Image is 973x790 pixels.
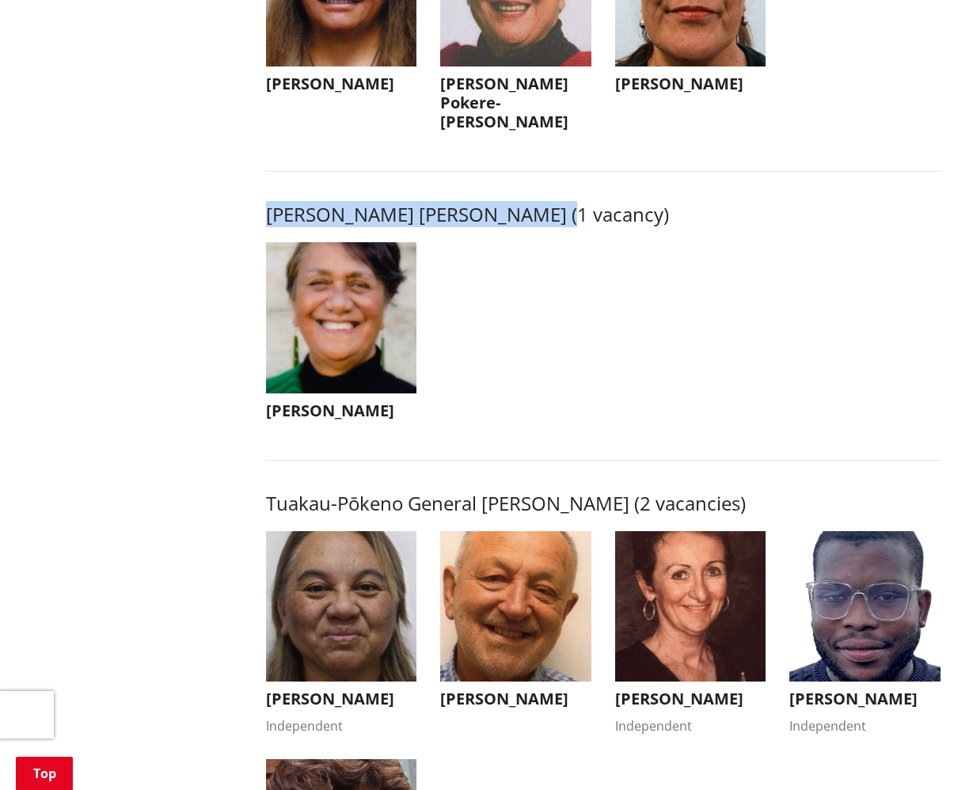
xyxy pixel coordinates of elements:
img: WO-W-TP__HENDERSON_S__vus9z [615,531,766,682]
h3: [PERSON_NAME] [615,689,766,708]
h3: [PERSON_NAME] [266,74,417,93]
h3: [PERSON_NAME] [PERSON_NAME] (1 vacancy) [266,203,941,226]
img: WO-W-TP__RODRIGUES_F__FYycs [789,531,941,682]
h3: [PERSON_NAME] [266,689,417,708]
button: [PERSON_NAME] [440,531,591,717]
h3: [PERSON_NAME] Pokere-[PERSON_NAME] [440,74,591,131]
img: WO-W-RU__TURNER_T__FSbcs [266,242,417,393]
h3: [PERSON_NAME] [266,401,417,420]
div: Independent [615,716,766,735]
h3: [PERSON_NAME] [440,689,591,708]
img: WO-W-TP__NGATAKI_K__WZbRj [266,531,417,682]
h3: [PERSON_NAME] [615,74,766,93]
div: Independent [789,716,941,735]
button: [PERSON_NAME] Independent [789,531,941,736]
button: [PERSON_NAME] Independent [266,531,417,736]
iframe: Messenger Launcher [900,724,957,781]
h3: Tuakau-Pōkeno General [PERSON_NAME] (2 vacancies) [266,492,941,515]
a: Top [16,757,73,790]
div: Independent [266,716,417,735]
button: [PERSON_NAME] Independent [615,531,766,736]
h3: [PERSON_NAME] [789,689,941,708]
button: [PERSON_NAME] [266,242,417,428]
img: WO-W-TP__REEVE_V__6x2wf [440,531,591,682]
